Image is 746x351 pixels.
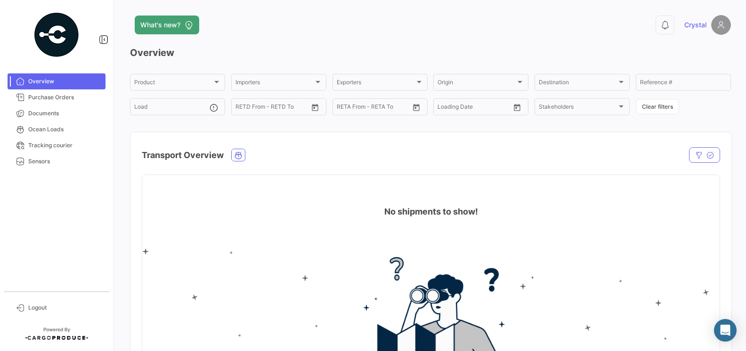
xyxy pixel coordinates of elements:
span: Logout [28,303,102,312]
span: Destination [539,80,617,87]
button: Open calendar [308,100,322,114]
input: From [438,105,451,112]
a: Sensors [8,153,105,169]
button: Ocean [232,149,245,161]
span: Exporters [337,80,415,87]
a: Purchase Orders [8,89,105,105]
span: Crystal [684,20,706,30]
span: Origin [438,80,516,87]
button: Open calendar [409,100,423,114]
h4: Transport Overview [142,149,224,162]
button: Clear filters [636,99,679,114]
a: Documents [8,105,105,121]
input: From [235,105,249,112]
span: Product [134,80,212,87]
input: To [255,105,290,112]
input: From [337,105,350,112]
input: To [457,105,492,112]
span: Stakeholders [539,105,617,112]
h3: Overview [130,46,731,59]
span: What's new? [140,20,180,30]
a: Tracking courier [8,137,105,153]
span: Documents [28,109,102,118]
span: Importers [235,80,314,87]
img: placeholder-user.png [711,15,731,35]
a: Overview [8,73,105,89]
span: Tracking courier [28,141,102,150]
span: Sensors [28,157,102,166]
a: Ocean Loads [8,121,105,137]
div: Abrir Intercom Messenger [714,319,737,342]
button: What's new? [135,16,199,34]
span: Overview [28,77,102,86]
button: Open calendar [510,100,524,114]
h4: No shipments to show! [384,205,478,218]
span: Ocean Loads [28,125,102,134]
input: To [357,105,391,112]
span: Purchase Orders [28,93,102,102]
img: powered-by.png [33,11,80,58]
